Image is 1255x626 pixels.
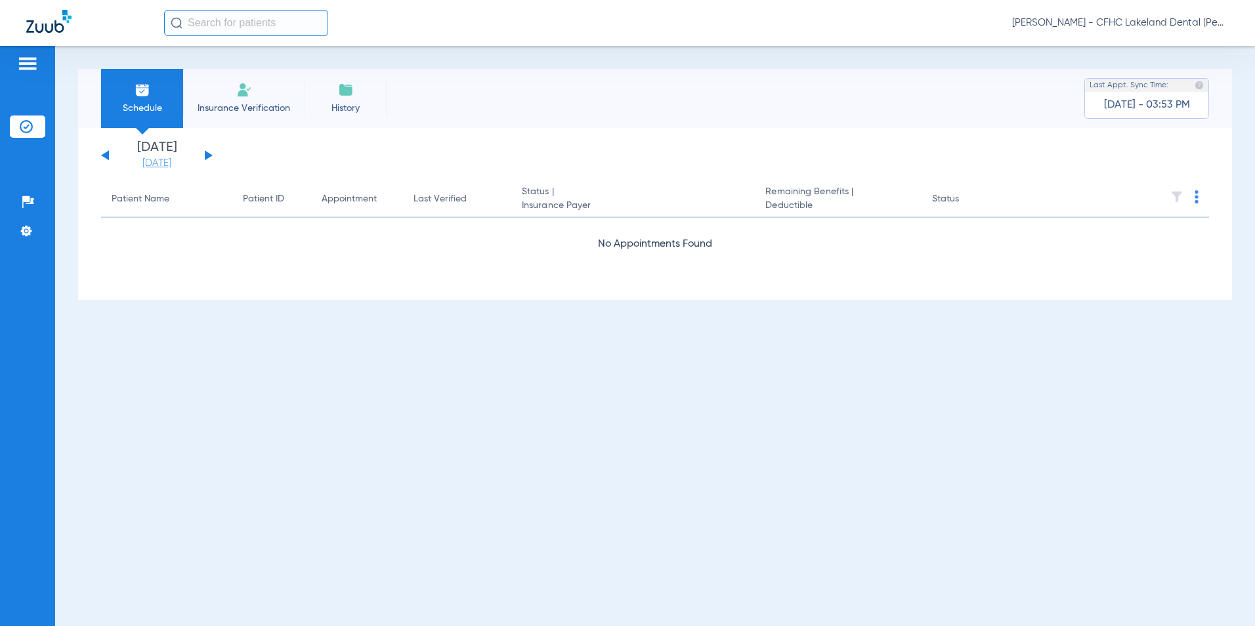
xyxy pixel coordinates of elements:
img: Search Icon [171,17,182,29]
span: Deductible [765,199,910,213]
img: History [338,82,354,98]
span: History [314,102,377,115]
li: [DATE] [117,141,196,170]
div: Last Verified [414,192,501,206]
img: last sync help info [1195,81,1204,90]
img: filter.svg [1170,190,1183,203]
img: Zuub Logo [26,10,72,33]
div: Patient Name [112,192,169,206]
th: Status [922,181,1010,218]
img: group-dot-blue.svg [1195,190,1199,203]
span: [DATE] - 03:53 PM [1104,98,1190,112]
span: Insurance Verification [193,102,295,115]
div: Last Verified [414,192,467,206]
span: [PERSON_NAME] - CFHC Lakeland Dental (Peds) [1012,16,1229,30]
input: Search for patients [164,10,328,36]
a: [DATE] [117,157,196,170]
div: Appointment [322,192,393,206]
th: Status | [511,181,755,218]
img: hamburger-icon [17,56,38,72]
th: Remaining Benefits | [755,181,921,218]
img: Manual Insurance Verification [236,82,252,98]
div: Appointment [322,192,377,206]
span: Last Appt. Sync Time: [1090,79,1168,92]
span: Insurance Payer [522,199,744,213]
div: Patient Name [112,192,222,206]
div: Patient ID [243,192,284,206]
div: Patient ID [243,192,301,206]
div: No Appointments Found [101,236,1209,253]
span: Schedule [111,102,173,115]
iframe: Chat Widget [1189,563,1255,626]
img: Schedule [135,82,150,98]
